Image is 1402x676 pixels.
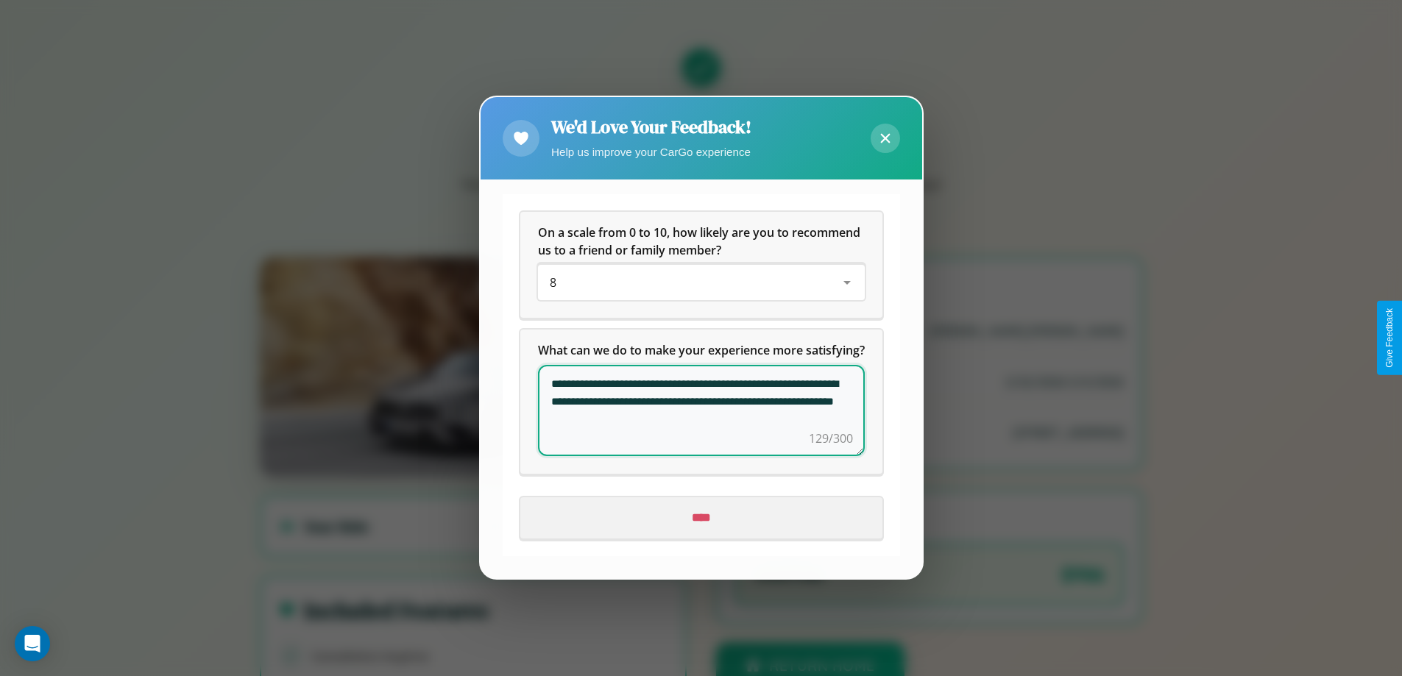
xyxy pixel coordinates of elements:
[538,343,865,359] span: What can we do to make your experience more satisfying?
[1384,308,1395,368] div: Give Feedback
[538,225,863,259] span: On a scale from 0 to 10, how likely are you to recommend us to a friend or family member?
[538,266,865,301] div: On a scale from 0 to 10, how likely are you to recommend us to a friend or family member?
[15,626,50,661] div: Open Intercom Messenger
[538,224,865,260] h5: On a scale from 0 to 10, how likely are you to recommend us to a friend or family member?
[550,275,556,291] span: 8
[551,115,751,139] h2: We'd Love Your Feedback!
[551,142,751,162] p: Help us improve your CarGo experience
[520,213,882,319] div: On a scale from 0 to 10, how likely are you to recommend us to a friend or family member?
[809,430,853,448] div: 129/300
